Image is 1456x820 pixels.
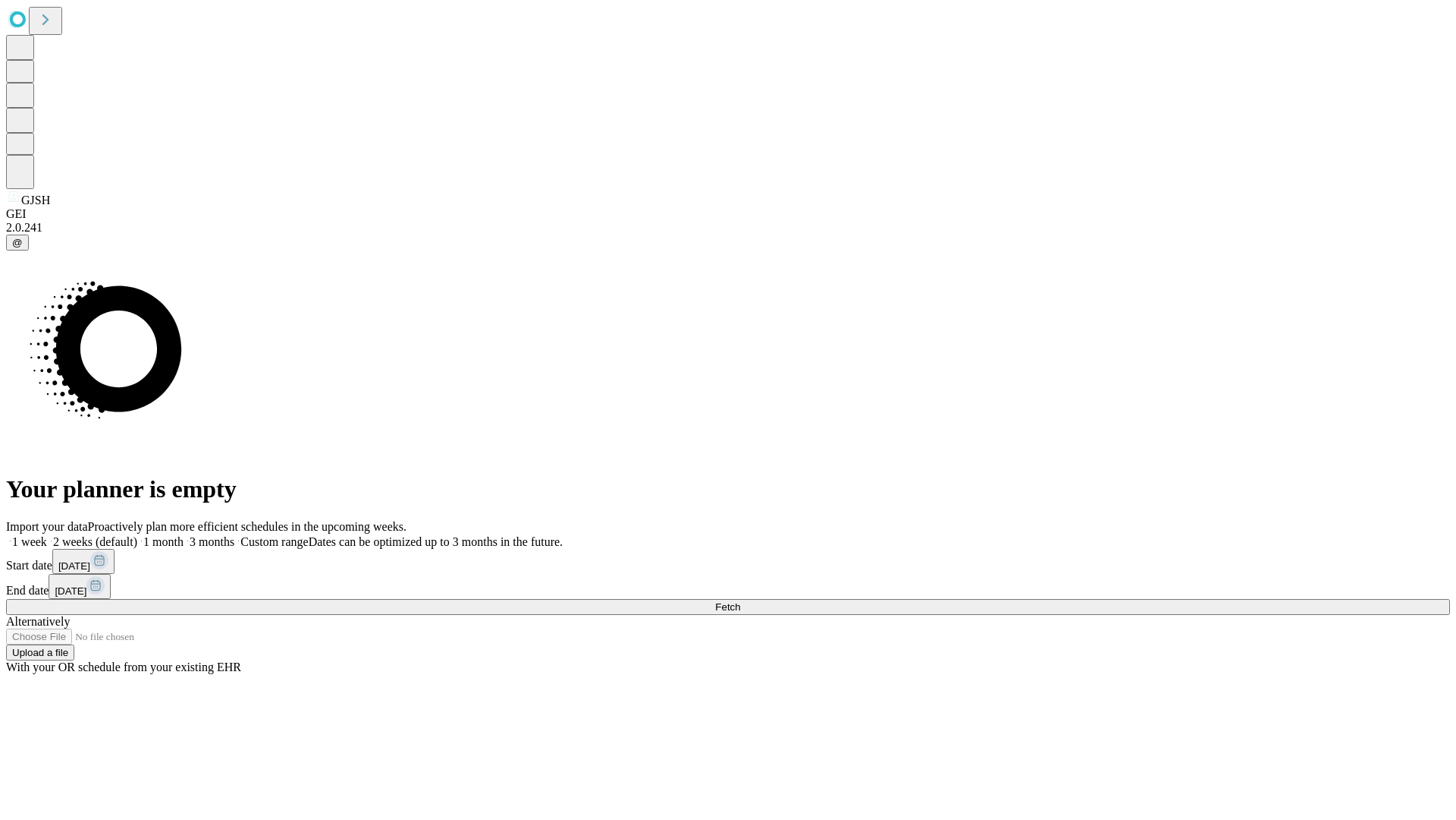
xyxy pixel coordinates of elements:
button: Upload a file [6,645,74,661]
span: Alternatively [6,615,70,628]
span: 1 month [143,535,184,548]
h1: Your planner is empty [6,475,1450,503]
button: [DATE] [52,549,115,574]
span: Custom range [240,535,308,548]
span: [DATE] [58,560,90,572]
span: With your OR schedule from your existing EHR [6,661,241,673]
span: GJSH [21,194,50,207]
div: Start date [6,549,1450,574]
div: End date [6,574,1450,599]
span: 2 weeks (default) [53,535,137,548]
button: [DATE] [49,574,111,599]
span: Import your data [6,520,88,533]
button: @ [6,235,29,251]
span: Fetch [715,601,740,613]
span: 3 months [190,535,234,548]
span: 1 week [12,535,47,548]
span: Proactively plan more efficient schedules in the upcoming weeks. [88,520,406,533]
span: [DATE] [55,585,86,597]
div: GEI [6,207,1450,221]
span: Dates can be optimized up to 3 months in the future. [309,535,563,548]
div: 2.0.241 [6,221,1450,235]
button: Fetch [6,599,1450,615]
span: @ [12,237,23,248]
